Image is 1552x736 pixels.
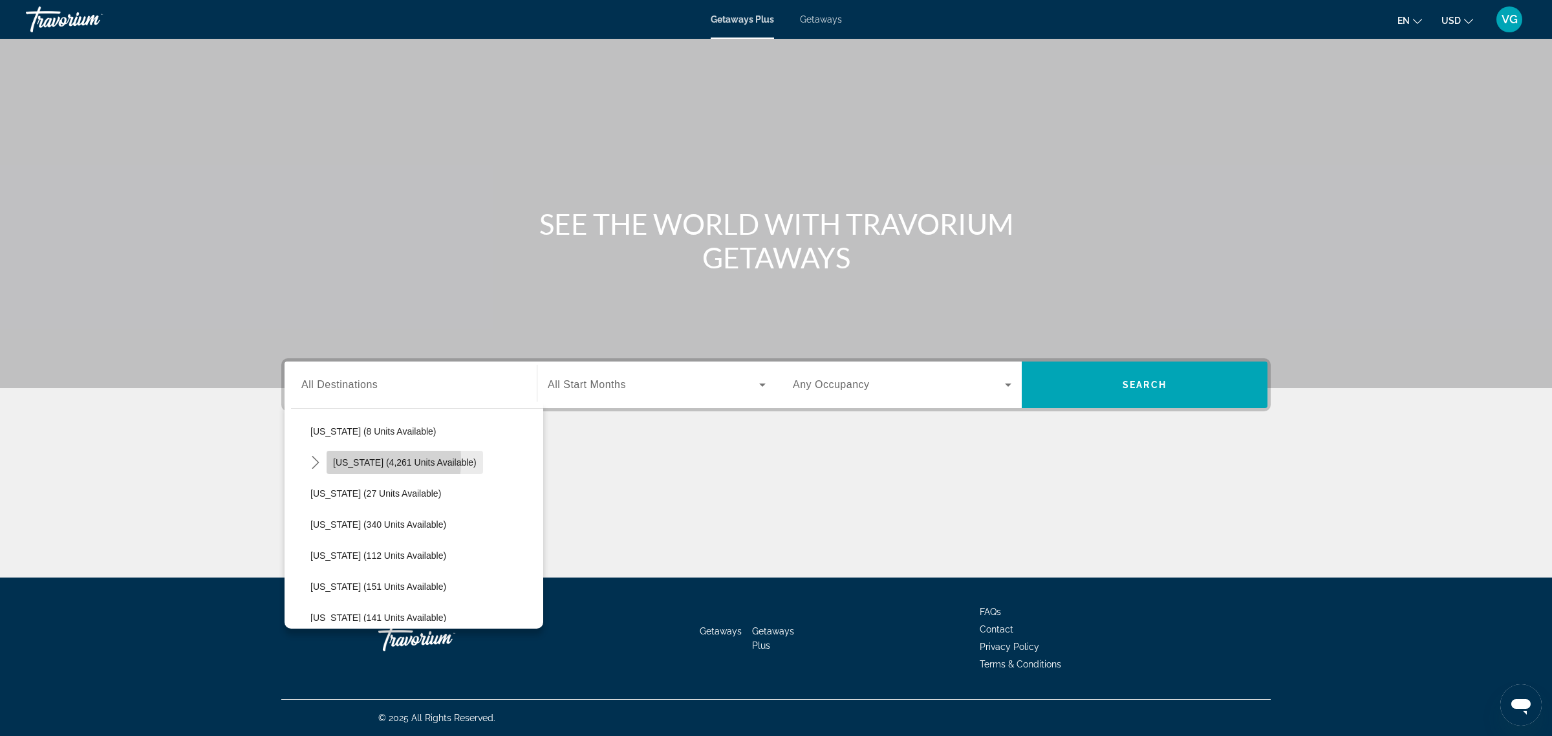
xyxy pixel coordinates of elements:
div: Destination options [285,402,543,629]
a: Getaways [800,14,842,25]
button: Search [1022,362,1267,408]
span: [US_STATE] (112 units available) [310,550,446,561]
button: Select destination: Florida (4,261 units available) [327,451,483,474]
span: [US_STATE] (4,261 units available) [333,457,477,468]
iframe: Button to launch messaging window [1500,684,1542,726]
span: All Destinations [301,379,378,390]
button: Change language [1397,11,1422,30]
span: [US_STATE] (8 units available) [310,426,436,437]
button: Select destination: Iowa (141 units available) [304,606,543,629]
h1: SEE THE WORLD WITH TRAVORIUM GETAWAYS [533,207,1018,274]
span: [US_STATE] (151 units available) [310,581,446,592]
span: Any Occupancy [793,379,870,390]
a: Getaways Plus [711,14,774,25]
a: FAQs [980,607,1001,617]
a: Go Home [378,619,508,658]
button: Change currency [1441,11,1473,30]
button: Select destination: Delaware (8 units available) [304,420,543,443]
a: Contact [980,624,1013,634]
div: Search widget [285,362,1267,408]
span: VG [1502,13,1518,26]
a: Getaways Plus [752,626,794,651]
span: [US_STATE] (27 units available) [310,488,441,499]
button: Select destination: Idaho (340 units available) [304,513,543,536]
a: Travorium [26,3,155,36]
a: Privacy Policy [980,642,1039,652]
button: Select destination: Indiana (151 units available) [304,575,543,598]
span: [US_STATE] (340 units available) [310,519,446,530]
span: en [1397,16,1410,26]
button: Toggle Florida (4,261 units available) submenu [304,451,327,474]
input: Select destination [301,378,520,393]
span: [US_STATE] (141 units available) [310,612,446,623]
button: User Menu [1493,6,1526,33]
span: © 2025 All Rights Reserved. [378,713,495,723]
span: Search [1123,380,1167,390]
a: Getaways [700,626,742,636]
button: Select destination: Georgia (27 units available) [304,482,543,505]
button: Select destination: Illinois (112 units available) [304,544,543,567]
span: USD [1441,16,1461,26]
a: Terms & Conditions [980,659,1061,669]
span: All Start Months [548,379,626,390]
